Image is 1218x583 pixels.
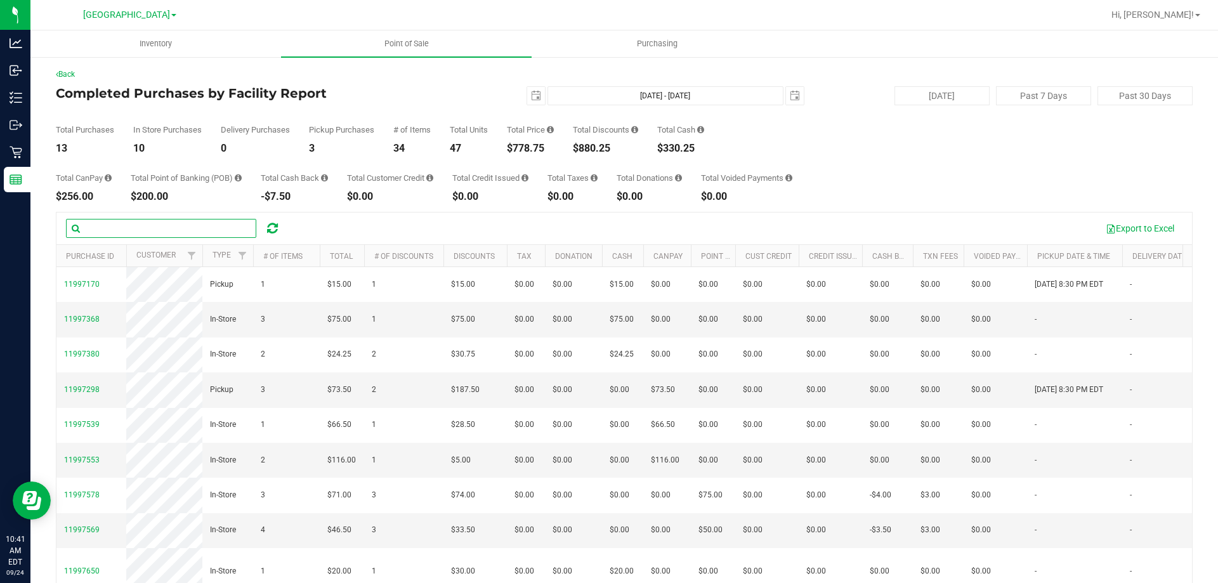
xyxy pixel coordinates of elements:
[1130,489,1132,501] span: -
[372,384,376,396] span: 2
[547,126,554,134] i: Sum of the total prices of all purchases in the date range.
[1035,419,1037,431] span: -
[651,454,679,466] span: $116.00
[745,252,792,261] a: Cust Credit
[785,174,792,182] i: Sum of all voided payment transaction amounts, excluding tips and transaction fees, for all purch...
[532,30,782,57] a: Purchasing
[261,565,265,577] span: 1
[610,348,634,360] span: $24.25
[698,565,718,577] span: $0.00
[553,454,572,466] span: $0.00
[327,489,351,501] span: $71.00
[221,126,290,134] div: Delivery Purchases
[514,454,534,466] span: $0.00
[553,348,572,360] span: $0.00
[547,174,598,182] div: Total Taxes
[1111,10,1194,20] span: Hi, [PERSON_NAME]!
[10,173,22,186] inline-svg: Reports
[372,489,376,501] span: 3
[870,419,889,431] span: $0.00
[620,38,695,49] span: Purchasing
[372,278,376,291] span: 1
[1035,348,1037,360] span: -
[327,524,351,536] span: $46.50
[971,565,991,577] span: $0.00
[651,348,671,360] span: $0.00
[372,454,376,466] span: 1
[1035,313,1037,325] span: -
[610,419,629,431] span: $0.00
[806,313,826,325] span: $0.00
[698,348,718,360] span: $0.00
[553,565,572,577] span: $0.00
[181,245,202,266] a: Filter
[1035,454,1037,466] span: -
[451,524,475,536] span: $33.50
[56,70,75,79] a: Back
[610,454,629,466] span: $0.00
[327,348,351,360] span: $24.25
[321,174,328,182] i: Sum of the cash-back amounts from rounded-up electronic payments for all purchases in the date ra...
[971,348,991,360] span: $0.00
[210,419,236,431] span: In-Store
[309,126,374,134] div: Pickup Purchases
[996,86,1091,105] button: Past 7 Days
[105,174,112,182] i: Sum of the successful, non-voided CanPay payment transactions for all purchases in the date range.
[870,454,889,466] span: $0.00
[1130,313,1132,325] span: -
[451,348,475,360] span: $30.75
[451,313,475,325] span: $75.00
[347,192,433,202] div: $0.00
[56,126,114,134] div: Total Purchases
[13,481,51,520] iframe: Resource center
[514,348,534,360] span: $0.00
[974,252,1037,261] a: Voided Payment
[870,278,889,291] span: $0.00
[1035,565,1037,577] span: -
[527,87,545,105] span: select
[330,252,353,261] a: Total
[610,313,634,325] span: $75.00
[451,565,475,577] span: $30.00
[870,565,889,577] span: $0.00
[1097,218,1182,239] button: Export to Excel
[651,565,671,577] span: $0.00
[1130,524,1132,536] span: -
[870,384,889,396] span: $0.00
[10,37,22,49] inline-svg: Analytics
[507,143,554,154] div: $778.75
[743,565,763,577] span: $0.00
[261,174,328,182] div: Total Cash Back
[743,489,763,501] span: $0.00
[651,489,671,501] span: $0.00
[743,419,763,431] span: $0.00
[743,524,763,536] span: $0.00
[210,454,236,466] span: In-Store
[210,489,236,501] span: In-Store
[56,143,114,154] div: 13
[971,384,991,396] span: $0.00
[1132,252,1186,261] a: Delivery Date
[920,489,940,501] span: $3.00
[698,419,718,431] span: $0.00
[213,251,231,259] a: Type
[920,278,940,291] span: $0.00
[347,174,433,182] div: Total Customer Credit
[675,174,682,182] i: Sum of all round-up-to-next-dollar total price adjustments for all purchases in the date range.
[521,174,528,182] i: Sum of all account credit issued for all refunds from returned purchases in the date range.
[651,524,671,536] span: $0.00
[920,313,940,325] span: $0.00
[66,252,114,261] a: Purchase ID
[232,245,253,266] a: Filter
[806,489,826,501] span: $0.00
[743,278,763,291] span: $0.00
[210,524,236,536] span: In-Store
[743,454,763,466] span: $0.00
[923,252,958,261] a: Txn Fees
[806,454,826,466] span: $0.00
[920,524,940,536] span: $3.00
[870,313,889,325] span: $0.00
[450,126,488,134] div: Total Units
[210,384,233,396] span: Pickup
[1035,384,1103,396] span: [DATE] 8:30 PM EDT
